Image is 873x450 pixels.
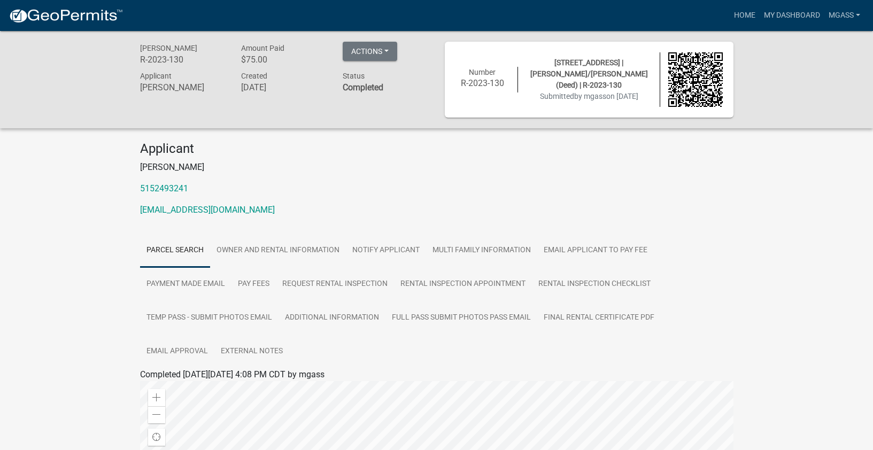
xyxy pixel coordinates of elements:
[455,78,510,88] h6: R-2023-130
[760,5,824,26] a: My Dashboard
[210,234,346,268] a: Owner and Rental Information
[343,72,365,80] span: Status
[241,44,284,52] span: Amount Paid
[532,267,657,301] a: Rental Inspection Checklist
[426,234,537,268] a: Multi Family Information
[140,82,226,92] h6: [PERSON_NAME]
[241,82,327,92] h6: [DATE]
[140,335,214,369] a: Email Approval
[241,55,327,65] h6: $75.00
[394,267,532,301] a: Rental Inspection Appointment
[241,72,267,80] span: Created
[140,267,231,301] a: Payment Made Email
[668,52,723,107] img: QR code
[140,301,279,335] a: Temp Pass - Submit photos Email
[537,301,661,335] a: Final Rental Certificate PDF
[214,335,289,369] a: External Notes
[140,72,172,80] span: Applicant
[343,42,397,61] button: Actions
[346,234,426,268] a: Notify Applicant
[148,429,165,446] div: Find my location
[276,267,394,301] a: Request Rental Inspection
[140,183,188,193] a: 5152493241
[140,205,275,215] a: [EMAIL_ADDRESS][DOMAIN_NAME]
[148,389,165,406] div: Zoom in
[469,68,496,76] span: Number
[140,161,733,174] p: [PERSON_NAME]
[140,369,325,379] span: Completed [DATE][DATE] 4:08 PM CDT by mgass
[540,92,638,100] span: Submitted on [DATE]
[824,5,864,26] a: mgass
[537,234,654,268] a: Email Applicant to Pay Fee
[279,301,385,335] a: Additional Information
[343,82,383,92] strong: Completed
[140,55,226,65] h6: R-2023-130
[530,58,648,89] span: [STREET_ADDRESS] | [PERSON_NAME]/[PERSON_NAME] (Deed) | R-2023-130
[574,92,606,100] span: by mgass
[140,44,197,52] span: [PERSON_NAME]
[148,406,165,423] div: Zoom out
[385,301,537,335] a: Full Pass Submit Photos Pass Email
[140,141,733,157] h4: Applicant
[140,234,210,268] a: Parcel search
[231,267,276,301] a: Pay Fees
[730,5,760,26] a: Home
